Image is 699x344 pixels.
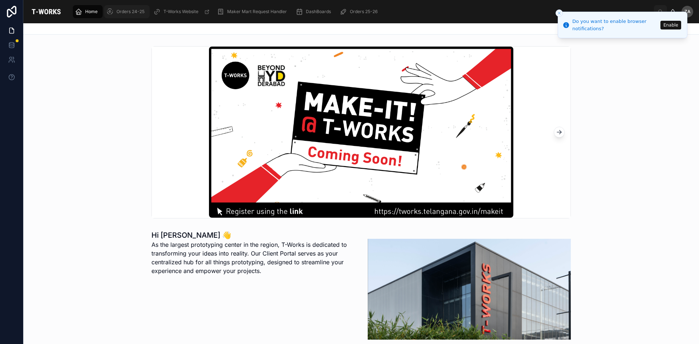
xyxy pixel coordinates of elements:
span: Home [85,9,98,15]
span: Orders 24-25 [116,9,145,15]
h1: Hi [PERSON_NAME] 👋 [151,230,355,240]
a: Maker Mart Request Handler [215,5,292,18]
a: Orders 25-26 [337,5,383,18]
span: DashBoards [306,9,331,15]
div: Do you want to enable browser notifications? [572,18,658,32]
a: DashBoards [293,5,336,18]
span: T-Works Website [163,9,198,15]
button: Enable [660,21,681,29]
a: Orders 24-25 [104,5,150,18]
p: As the largest prototyping center in the region, T-Works is dedicated to transforming your ideas ... [151,240,355,275]
img: make-it-oming-soon-09-10.jpg [209,47,514,218]
a: Home [73,5,103,18]
button: Close toast [556,9,563,17]
a: T-Works Website [151,5,213,18]
span: Za [684,9,691,15]
span: Maker Mart Request Handler [227,9,287,15]
img: App logo [29,6,63,17]
div: scrollable content [69,4,654,20]
img: 20656-Tworks-build.png [368,239,571,340]
span: Orders 25-26 [350,9,378,15]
